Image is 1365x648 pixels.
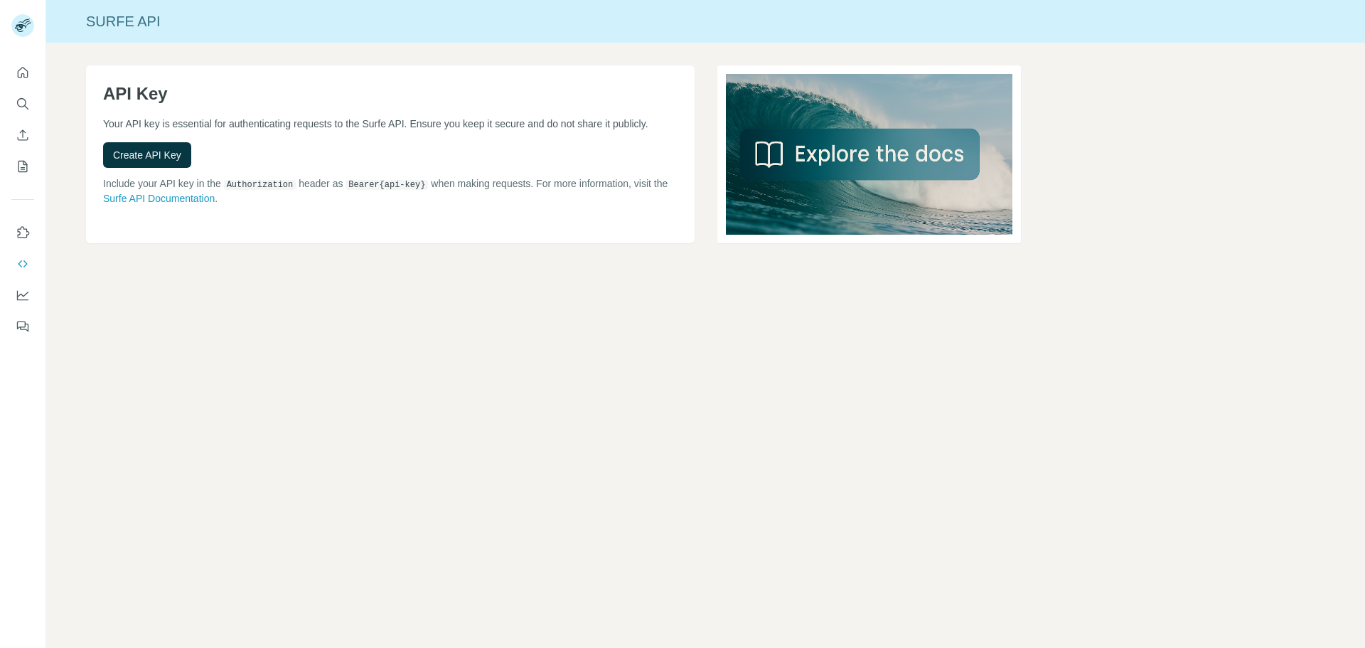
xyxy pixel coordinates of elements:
button: Enrich CSV [11,122,34,148]
a: Surfe API Documentation [103,193,215,204]
button: My lists [11,154,34,179]
button: Use Surfe API [11,251,34,277]
p: Include your API key in the header as when making requests. For more information, visit the . [103,176,678,206]
p: Your API key is essential for authenticating requests to the Surfe API. Ensure you keep it secure... [103,117,678,131]
div: Surfe API [46,11,1365,31]
span: Create API Key [113,148,181,162]
button: Create API Key [103,142,191,168]
button: Feedback [11,314,34,339]
code: Bearer {api-key} [346,180,428,190]
code: Authorization [224,180,296,190]
h1: API Key [103,83,678,105]
button: Use Surfe on LinkedIn [11,220,34,245]
button: Search [11,91,34,117]
button: Dashboard [11,282,34,308]
button: Quick start [11,60,34,85]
